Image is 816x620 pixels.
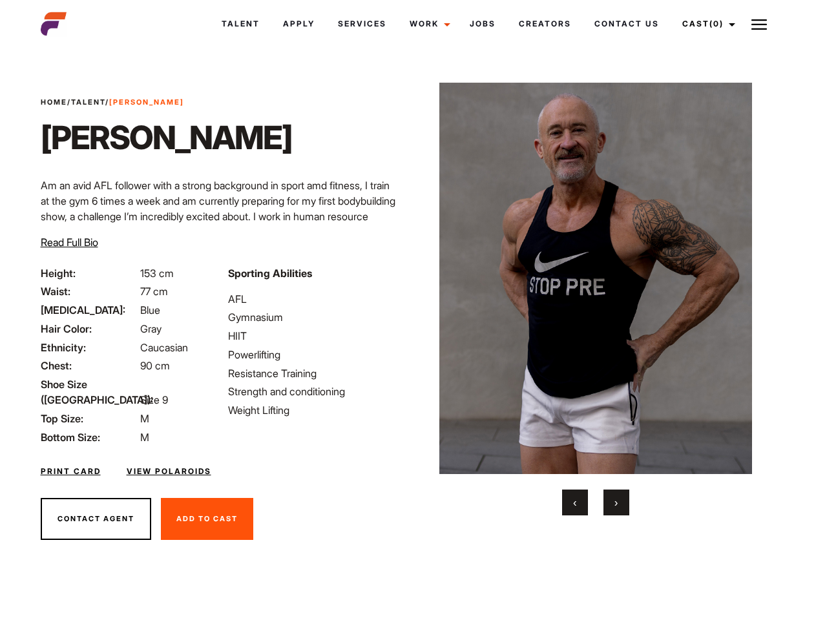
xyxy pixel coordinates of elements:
button: Read Full Bio [41,234,98,250]
span: Top Size: [41,411,138,426]
span: [MEDICAL_DATA]: [41,302,138,318]
span: M [140,431,149,444]
a: Services [326,6,398,41]
span: Next [614,496,618,509]
button: Contact Agent [41,498,151,541]
a: Home [41,98,67,107]
span: Ethnicity: [41,340,138,355]
span: (0) [709,19,724,28]
a: Creators [507,6,583,41]
h1: [PERSON_NAME] [41,118,292,157]
li: Powerlifting [228,347,400,362]
p: Am an avid AFL follower with a strong background in sport amd fitness, I train at the gym 6 times... [41,178,401,302]
span: Waist: [41,284,138,299]
li: Resistance Training [228,366,400,381]
a: Work [398,6,458,41]
span: Chest: [41,358,138,373]
a: View Polaroids [127,466,211,477]
span: Bottom Size: [41,429,138,445]
span: 77 cm [140,285,168,298]
li: Gymnasium [228,309,400,325]
a: Talent [210,6,271,41]
li: AFL [228,291,400,307]
span: Previous [573,496,576,509]
strong: Sporting Abilities [228,267,312,280]
a: Contact Us [583,6,671,41]
img: cropped-aefm-brand-fav-22-square.png [41,11,67,37]
span: M [140,412,149,425]
a: Print Card [41,466,101,477]
li: Strength and conditioning [228,384,400,399]
a: Cast(0) [671,6,743,41]
button: Add To Cast [161,498,253,541]
img: Burger icon [751,17,767,32]
span: Caucasian [140,341,188,354]
span: Shoe Size ([GEOGRAPHIC_DATA]): [41,377,138,408]
span: Read Full Bio [41,236,98,249]
span: / / [41,97,184,108]
span: Gray [140,322,162,335]
a: Jobs [458,6,507,41]
span: Add To Cast [176,514,238,523]
strong: [PERSON_NAME] [109,98,184,107]
span: 153 cm [140,267,174,280]
span: Size 9 [140,393,168,406]
li: HIIT [228,328,400,344]
a: Apply [271,6,326,41]
a: Talent [71,98,105,107]
span: Height: [41,265,138,281]
span: Hair Color: [41,321,138,336]
span: Blue [140,304,160,316]
span: 90 cm [140,359,170,372]
li: Weight Lifting [228,402,400,418]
